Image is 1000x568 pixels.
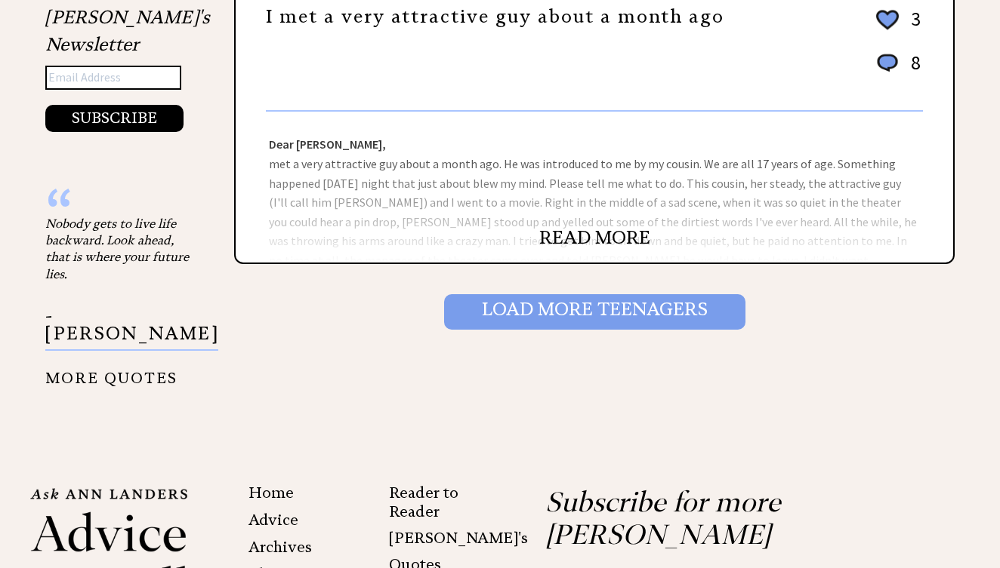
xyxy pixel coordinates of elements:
[903,6,921,48] td: 3
[444,294,745,329] input: Load More Teenagers
[874,51,901,75] img: message_round%201.png
[269,137,386,152] strong: Dear [PERSON_NAME],
[874,7,901,33] img: heart_outline%202.png
[248,538,312,556] a: Archives
[45,200,196,215] div: “
[45,105,184,132] button: SUBSCRIBE
[389,484,458,520] a: Reader to Reader
[45,66,181,90] input: Email Address
[248,511,298,529] a: Advice
[45,4,210,132] div: [PERSON_NAME]'s Newsletter
[903,50,921,90] td: 8
[539,226,650,249] a: READ MORE
[266,5,724,28] a: I met a very attractive guy about a month ago
[236,112,953,263] div: met a very attractive guy about a month ago. He was introduced to me by my cousin. We are all 17 ...
[248,484,294,502] a: Home
[45,215,196,283] div: Nobody gets to live life backward. Look ahead, that is where your future lies.
[45,358,177,387] a: MORE QUOTES
[45,308,218,351] p: - [PERSON_NAME]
